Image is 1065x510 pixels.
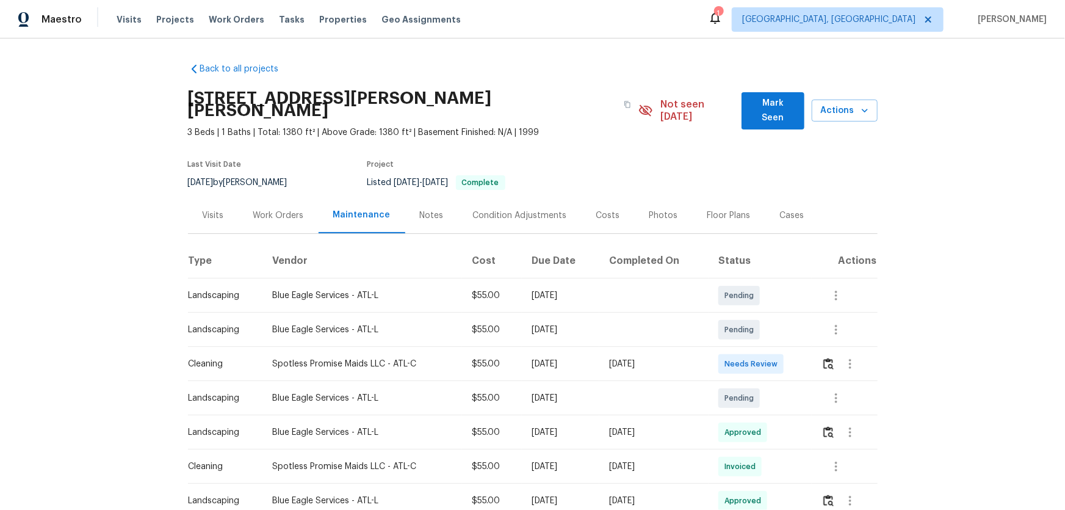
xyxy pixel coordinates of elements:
[188,126,639,139] span: 3 Beds | 1 Baths | Total: 1380 ft² | Above Grade: 1380 ft² | Basement Finished: N/A | 1999
[707,209,751,222] div: Floor Plans
[812,244,877,279] th: Actions
[472,495,513,507] div: $55.00
[532,495,590,507] div: [DATE]
[423,178,449,187] span: [DATE]
[812,100,878,122] button: Actions
[649,209,678,222] div: Photos
[724,358,782,370] span: Needs Review
[189,392,253,404] div: Landscaping
[381,13,461,26] span: Geo Assignments
[367,161,394,168] span: Project
[203,209,224,222] div: Visits
[751,96,795,126] span: Mark Seen
[42,13,82,26] span: Maestro
[333,209,391,221] div: Maintenance
[609,358,699,370] div: [DATE]
[596,209,620,222] div: Costs
[272,426,452,439] div: Blue Eagle Services - ATL-L
[462,244,522,279] th: Cost
[821,349,836,379] button: Review Icon
[188,178,214,187] span: [DATE]
[367,178,505,187] span: Listed
[472,358,513,370] div: $55.00
[821,418,836,447] button: Review Icon
[189,426,253,439] div: Landscaping
[472,392,513,404] div: $55.00
[532,392,590,404] div: [DATE]
[973,13,1047,26] span: [PERSON_NAME]
[709,244,812,279] th: Status
[823,426,834,438] img: Review Icon
[472,324,513,336] div: $55.00
[724,392,759,404] span: Pending
[742,13,915,26] span: [GEOGRAPHIC_DATA], [GEOGRAPHIC_DATA]
[272,358,452,370] div: Spotless Promise Maids LLC - ATL-C
[209,13,264,26] span: Work Orders
[272,324,452,336] div: Blue Eagle Services - ATL-L
[724,324,759,336] span: Pending
[532,461,590,473] div: [DATE]
[272,495,452,507] div: Blue Eagle Services - ATL-L
[473,209,567,222] div: Condition Adjustments
[821,103,868,118] span: Actions
[724,426,766,439] span: Approved
[156,13,194,26] span: Projects
[532,426,590,439] div: [DATE]
[188,175,302,190] div: by [PERSON_NAME]
[742,92,804,129] button: Mark Seen
[272,392,452,404] div: Blue Eagle Services - ATL-L
[319,13,367,26] span: Properties
[272,290,452,302] div: Blue Eagle Services - ATL-L
[472,290,513,302] div: $55.00
[472,461,513,473] div: $55.00
[599,244,709,279] th: Completed On
[188,63,305,75] a: Back to all projects
[660,98,734,123] span: Not seen [DATE]
[279,15,305,24] span: Tasks
[188,92,617,117] h2: [STREET_ADDRESS][PERSON_NAME][PERSON_NAME]
[189,324,253,336] div: Landscaping
[189,495,253,507] div: Landscaping
[457,179,504,186] span: Complete
[420,209,444,222] div: Notes
[714,7,723,20] div: 1
[189,358,253,370] div: Cleaning
[616,93,638,115] button: Copy Address
[532,358,590,370] div: [DATE]
[532,290,590,302] div: [DATE]
[394,178,420,187] span: [DATE]
[253,209,304,222] div: Work Orders
[472,426,513,439] div: $55.00
[532,324,590,336] div: [DATE]
[522,244,599,279] th: Due Date
[188,244,263,279] th: Type
[609,495,699,507] div: [DATE]
[188,161,242,168] span: Last Visit Date
[724,461,760,473] span: Invoiced
[117,13,142,26] span: Visits
[262,244,461,279] th: Vendor
[724,290,759,302] span: Pending
[780,209,804,222] div: Cases
[609,426,699,439] div: [DATE]
[823,358,834,370] img: Review Icon
[394,178,449,187] span: -
[272,461,452,473] div: Spotless Promise Maids LLC - ATL-C
[823,495,834,506] img: Review Icon
[609,461,699,473] div: [DATE]
[189,290,253,302] div: Landscaping
[724,495,766,507] span: Approved
[189,461,253,473] div: Cleaning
